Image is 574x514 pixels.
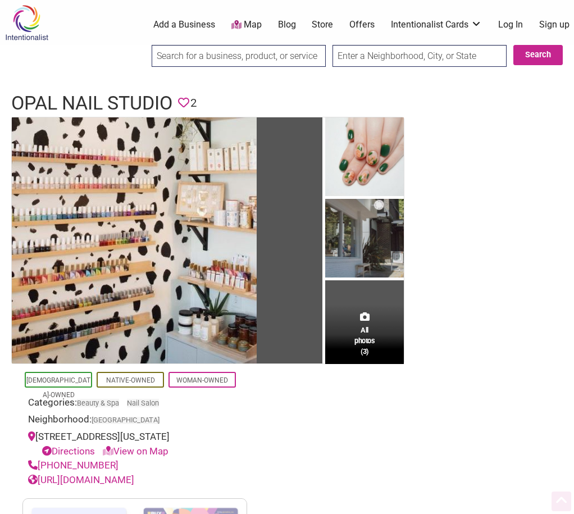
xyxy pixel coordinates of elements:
span: 2 [190,94,197,112]
input: Search for a business, product, or service [152,45,326,67]
a: View on Map [103,445,168,457]
a: [DEMOGRAPHIC_DATA]-Owned [26,376,90,399]
a: Offers [349,19,375,31]
a: Beauty & Spa [77,399,119,407]
input: Enter a Neighborhood, City, or State [332,45,507,67]
a: Add a Business [153,19,215,31]
a: Blog [278,19,296,31]
span: All photos (3) [354,325,375,357]
a: Nail Salon [127,399,159,407]
img: Opal Nail Studio [325,117,404,199]
button: Search [513,45,563,65]
div: Scroll Back to Top [552,492,571,511]
img: Opal Nail Studio [325,199,404,280]
a: [URL][DOMAIN_NAME] [28,474,134,485]
img: Opal Nail Studio [12,117,257,363]
span: [GEOGRAPHIC_DATA] [92,417,160,424]
a: Sign up [539,19,570,31]
div: [STREET_ADDRESS][US_STATE] [28,430,242,458]
a: Intentionalist Cards [391,19,482,31]
a: [PHONE_NUMBER] [28,460,119,471]
a: Store [312,19,333,31]
a: Directions [42,445,95,457]
a: Native-Owned [106,376,155,384]
a: Map [231,19,262,31]
a: Woman-Owned [176,376,228,384]
a: Log In [498,19,523,31]
h1: Opal Nail Studio [11,90,172,117]
div: Categories: [28,395,242,413]
div: Neighborhood: [28,412,242,430]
